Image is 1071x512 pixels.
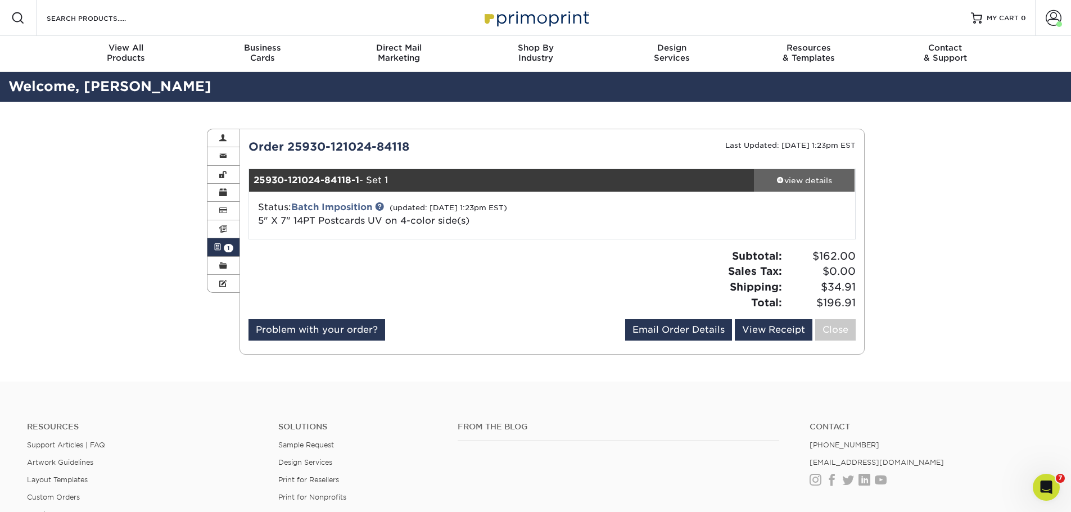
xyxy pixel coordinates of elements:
a: Print for Resellers [278,475,339,484]
div: Products [58,43,195,63]
div: Services [604,43,740,63]
div: Industry [467,43,604,63]
div: Order 25930-121024-84118 [240,138,552,155]
span: Contact [877,43,1014,53]
span: Design [604,43,740,53]
a: Artwork Guidelines [27,458,93,466]
small: (updated: [DATE] 1:23pm EST) [390,203,507,212]
a: View Receipt [735,319,812,341]
div: Status: [250,201,653,228]
img: Primoprint [480,6,592,30]
span: $196.91 [785,295,856,311]
iframe: Intercom live chat [1033,474,1060,501]
a: Contact [810,422,1044,432]
span: 0 [1021,14,1026,22]
input: SEARCH PRODUCTS..... [46,11,155,25]
div: - Set 1 [249,169,754,192]
strong: 25930-121024-84118-1 [254,175,359,185]
a: Print for Nonprofits [278,493,346,501]
div: Cards [194,43,331,63]
a: [EMAIL_ADDRESS][DOMAIN_NAME] [810,458,944,466]
a: Email Order Details [625,319,732,341]
a: [PHONE_NUMBER] [810,441,879,449]
a: view details [754,169,855,192]
h4: From the Blog [458,422,779,432]
a: Resources& Templates [740,36,877,72]
span: Shop By [467,43,604,53]
div: & Support [877,43,1014,63]
strong: Subtotal: [732,250,782,262]
h4: Solutions [278,422,441,432]
div: Marketing [331,43,467,63]
a: 1 [207,238,240,256]
span: 1 [224,244,233,252]
span: $34.91 [785,279,856,295]
span: Business [194,43,331,53]
small: Last Updated: [DATE] 1:23pm EST [725,141,856,149]
a: View AllProducts [58,36,195,72]
a: DesignServices [604,36,740,72]
a: Direct MailMarketing [331,36,467,72]
span: View All [58,43,195,53]
strong: Shipping: [730,280,782,293]
a: Shop ByIndustry [467,36,604,72]
a: BusinessCards [194,36,331,72]
a: Problem with your order? [248,319,385,341]
div: view details [754,175,855,186]
strong: Total: [751,296,782,309]
a: 5" X 7" 14PT Postcards UV on 4-color side(s) [258,215,469,226]
div: & Templates [740,43,877,63]
a: Batch Imposition [291,202,372,212]
span: Direct Mail [331,43,467,53]
span: $0.00 [785,264,856,279]
a: Contact& Support [877,36,1014,72]
a: Support Articles | FAQ [27,441,105,449]
a: Sample Request [278,441,334,449]
span: Resources [740,43,877,53]
span: $162.00 [785,248,856,264]
a: Close [815,319,856,341]
h4: Resources [27,422,261,432]
a: Design Services [278,458,332,466]
span: MY CART [987,13,1019,23]
span: 7 [1056,474,1065,483]
strong: Sales Tax: [728,265,782,277]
